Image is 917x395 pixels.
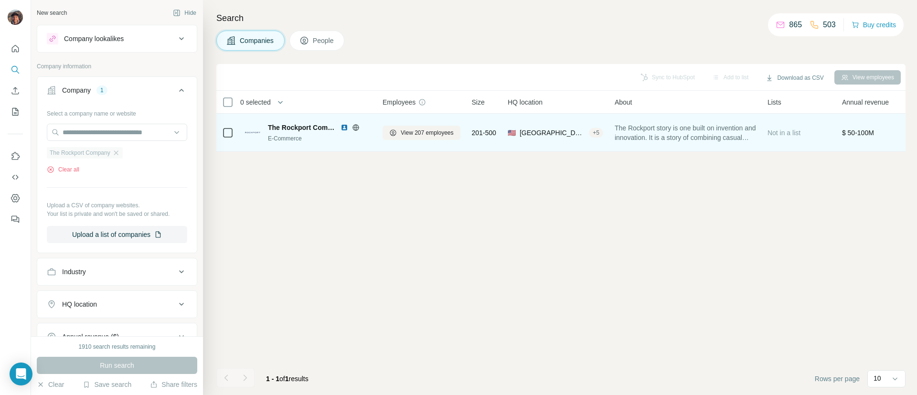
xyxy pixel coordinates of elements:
[615,97,632,107] span: About
[37,27,197,50] button: Company lookalikes
[47,165,79,174] button: Clear all
[852,18,896,32] button: Buy credits
[815,374,860,384] span: Rows per page
[8,82,23,99] button: Enrich CSV
[842,129,874,137] span: $ 50-100M
[768,97,781,107] span: Lists
[472,128,496,138] span: 201-500
[37,79,197,106] button: Company1
[279,375,285,383] span: of
[47,106,187,118] div: Select a company name or website
[768,129,800,137] span: Not in a list
[166,6,203,20] button: Hide
[8,103,23,120] button: My lists
[285,375,289,383] span: 1
[508,97,543,107] span: HQ location
[10,363,32,385] div: Open Intercom Messenger
[383,97,416,107] span: Employees
[268,134,371,143] div: E-Commerce
[401,128,454,137] span: View 207 employees
[589,128,603,137] div: + 5
[37,62,197,71] p: Company information
[47,201,187,210] p: Upload a CSV of company websites.
[64,34,124,43] div: Company lookalikes
[37,380,64,389] button: Clear
[79,342,156,351] div: 1910 search results remaining
[842,97,889,107] span: Annual revenue
[341,124,348,131] img: LinkedIn logo
[8,10,23,25] img: Avatar
[62,299,97,309] div: HQ location
[8,148,23,165] button: Use Surfe on LinkedIn
[216,11,906,25] h4: Search
[8,40,23,57] button: Quick start
[266,375,309,383] span: results
[8,61,23,78] button: Search
[615,123,756,142] span: The Rockport story is one built on invention and innovation. It is a story of combining casual sh...
[62,332,119,342] div: Annual revenue ($)
[150,380,197,389] button: Share filters
[266,375,279,383] span: 1 - 1
[96,86,107,95] div: 1
[313,36,335,45] span: People
[8,190,23,207] button: Dashboard
[759,71,830,85] button: Download as CSV
[789,19,802,31] p: 865
[50,149,110,157] span: The Rockport Company
[37,9,67,17] div: New search
[83,380,131,389] button: Save search
[62,267,86,277] div: Industry
[383,126,460,140] button: View 207 employees
[268,123,336,132] span: The Rockport Company
[37,260,197,283] button: Industry
[37,325,197,348] button: Annual revenue ($)
[874,374,881,383] p: 10
[240,36,275,45] span: Companies
[245,132,260,134] img: Logo of The Rockport Company
[823,19,836,31] p: 503
[8,211,23,228] button: Feedback
[62,85,91,95] div: Company
[47,226,187,243] button: Upload a list of companies
[508,128,516,138] span: 🇺🇸
[520,128,585,138] span: [GEOGRAPHIC_DATA], [GEOGRAPHIC_DATA][PERSON_NAME]
[47,210,187,218] p: Your list is private and won't be saved or shared.
[37,293,197,316] button: HQ location
[472,97,485,107] span: Size
[8,169,23,186] button: Use Surfe API
[240,97,271,107] span: 0 selected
